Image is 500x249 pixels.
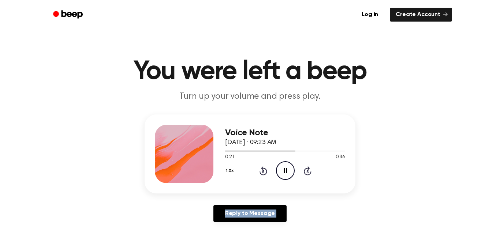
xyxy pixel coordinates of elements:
[109,91,391,103] p: Turn up your volume and press play.
[354,6,385,23] a: Log in
[225,139,276,146] span: [DATE] · 09:23 AM
[225,165,236,177] button: 1.0x
[390,8,452,22] a: Create Account
[48,8,89,22] a: Beep
[213,205,287,222] a: Reply to Message
[63,59,437,85] h1: You were left a beep
[225,154,235,161] span: 0:21
[225,128,345,138] h3: Voice Note
[336,154,345,161] span: 0:36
